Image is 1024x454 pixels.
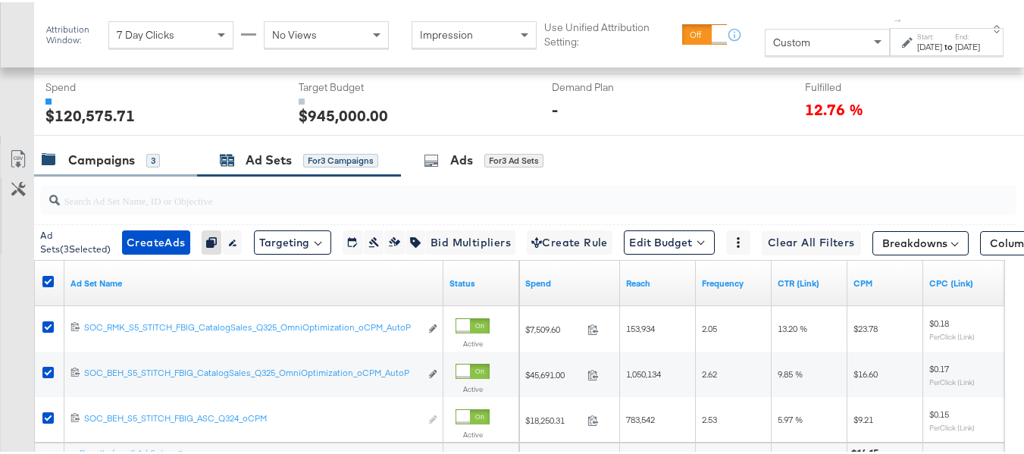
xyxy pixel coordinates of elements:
[254,228,331,252] button: Targeting
[45,78,159,92] span: Spend
[84,319,420,331] div: SOC_RMK_S5_STITCH_FBIG_CatalogSales_Q325_OmniOptimization_oCPM_AutoP
[955,39,980,51] div: [DATE]
[303,152,378,165] div: for 3 Campaigns
[626,321,655,332] span: 153,934
[127,231,186,250] span: Create Ads
[955,30,980,39] label: End:
[456,427,490,437] label: Active
[456,337,490,346] label: Active
[146,152,160,165] div: 3
[40,227,111,254] div: Ad Sets ( 3 Selected)
[778,412,803,423] span: 5.97 %
[84,319,420,335] a: SOC_RMK_S5_STITCH_FBIG_CatalogSales_Q325_OmniOptimization_oCPM_AutoP
[942,39,955,50] strong: to
[805,96,863,117] span: 12.76 %
[762,229,861,253] button: Clear All Filters
[702,412,717,423] span: 2.53
[420,26,473,39] span: Impression
[525,412,581,424] span: $18,250.31
[853,321,878,332] span: $23.78
[929,315,949,327] span: $0.18
[84,365,420,380] a: SOC_BEH_S5_STITCH_FBIG_CatalogSales_Q325_OmniOptimization_oCPM_AutoP
[853,412,873,423] span: $9.21
[929,421,975,430] sub: Per Click (Link)
[778,366,803,377] span: 9.85 %
[773,33,810,47] span: Custom
[122,228,190,252] button: CreateAds
[456,382,490,392] label: Active
[84,365,420,377] div: SOC_BEH_S5_STITCH_FBIG_CatalogSales_Q325_OmniOptimization_oCPM_AutoP
[272,26,317,39] span: No Views
[449,275,513,287] a: Shows the current state of your Ad Set.
[702,321,717,332] span: 2.05
[917,39,942,51] div: [DATE]
[299,78,412,92] span: Target Budget
[626,366,661,377] span: 1,050,134
[702,366,717,377] span: 2.62
[450,149,473,167] div: Ads
[929,375,975,384] sub: Per Click (Link)
[246,149,292,167] div: Ad Sets
[872,229,969,253] button: Breakdowns
[874,52,910,66] text: Wed 27
[615,52,647,66] text: Tue 26
[299,102,388,124] div: $945,000.00
[93,52,124,66] text: [DATE]
[929,361,949,372] span: $0.17
[60,177,930,207] input: Search Ad Set Name, ID or Objective
[84,410,420,426] a: SOC_BEH_S5_STITCH_FBIG_ASC_Q324_oCPM
[929,406,949,418] span: $0.15
[525,321,581,333] span: $7,509.60
[70,275,437,287] a: Your Ad Set name.
[891,16,906,21] span: ↑
[853,366,878,377] span: $16.60
[484,152,543,165] div: for 3 Ad Sets
[768,231,855,250] span: Clear All Filters
[117,26,174,39] span: 7 Day Clicks
[702,275,766,287] a: The average number of times your ad was served to each person.
[778,321,807,332] span: 13.20 %
[45,102,135,124] div: $120,575.71
[431,231,511,250] span: Bid Multipliers
[929,330,975,339] sub: Per Click (Link)
[68,149,135,167] div: Campaigns
[917,30,942,39] label: Start:
[853,275,917,287] a: The average cost you've paid to have 1,000 impressions of your ad.
[527,228,612,252] button: Create Rule
[525,275,614,287] a: The total amount spent to date.
[624,228,715,252] button: Edit Budget
[626,275,690,287] a: The number of people your ad was served to.
[45,22,101,43] div: Attribution Window:
[805,78,919,92] span: Fulfilled
[531,231,608,250] span: Create Rule
[544,18,675,46] label: Use Unified Attribution Setting:
[84,410,420,422] div: SOC_BEH_S5_STITCH_FBIG_ASC_Q324_oCPM
[778,275,841,287] a: The number of clicks received on a link in your ad divided by the number of impressions.
[552,78,665,92] span: Demand Plan
[425,228,515,252] button: Bid Multipliers
[552,96,558,118] div: -
[352,52,387,66] text: Mon 25
[525,367,581,378] span: $45,691.00
[626,412,655,423] span: 783,542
